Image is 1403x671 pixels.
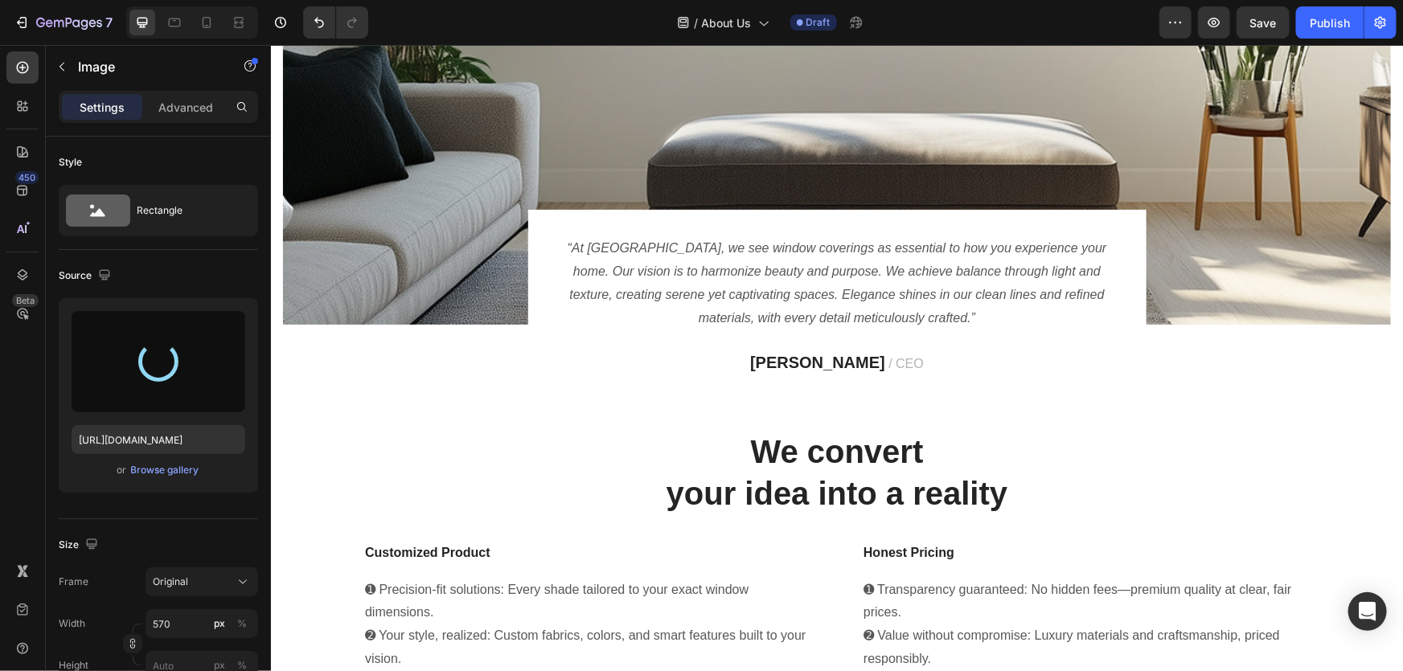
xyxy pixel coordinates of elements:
[210,614,229,633] button: %
[59,534,101,556] div: Size
[6,6,120,39] button: 7
[285,192,848,284] p: “At [GEOGRAPHIC_DATA], we see window coverings as essential to how you experience your home. Our ...
[131,463,199,477] div: Browse gallery
[146,567,258,596] button: Original
[479,309,614,326] strong: [PERSON_NAME]
[158,99,213,116] p: Advanced
[617,312,653,325] span: / CEO
[1237,6,1290,39] button: Save
[12,294,39,307] div: Beta
[59,616,85,631] label: Width
[695,14,699,31] span: /
[15,171,39,184] div: 450
[59,265,114,287] div: Source
[702,14,752,31] span: About Us
[237,616,247,631] div: %
[59,155,82,170] div: Style
[146,609,258,638] input: px%
[78,57,215,76] p: Image
[303,6,368,39] div: Undo/Redo
[59,575,88,589] label: Frame
[214,616,225,631] div: px
[130,462,200,478] button: Browse gallery
[271,45,1403,671] iframe: Design area
[72,425,245,454] input: https://example.com/image.jpg
[232,614,252,633] button: px
[117,460,127,480] span: or
[1348,592,1387,631] div: Open Intercom Messenger
[80,99,125,116] p: Settings
[105,13,113,32] p: 7
[1310,14,1350,31] div: Publish
[94,498,539,518] p: Customized Product
[153,575,188,589] span: Original
[94,386,1038,469] p: We convert your idea into a reality
[593,534,1038,649] p: ➊ Transparency guaranteed: No hidden fees—premium quality at clear, fair prices. ➋ Value without ...
[137,192,235,229] div: Rectangle
[1296,6,1364,39] button: Publish
[1250,16,1277,30] span: Save
[593,498,1038,518] p: Honest Pricing
[806,15,831,30] span: Draft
